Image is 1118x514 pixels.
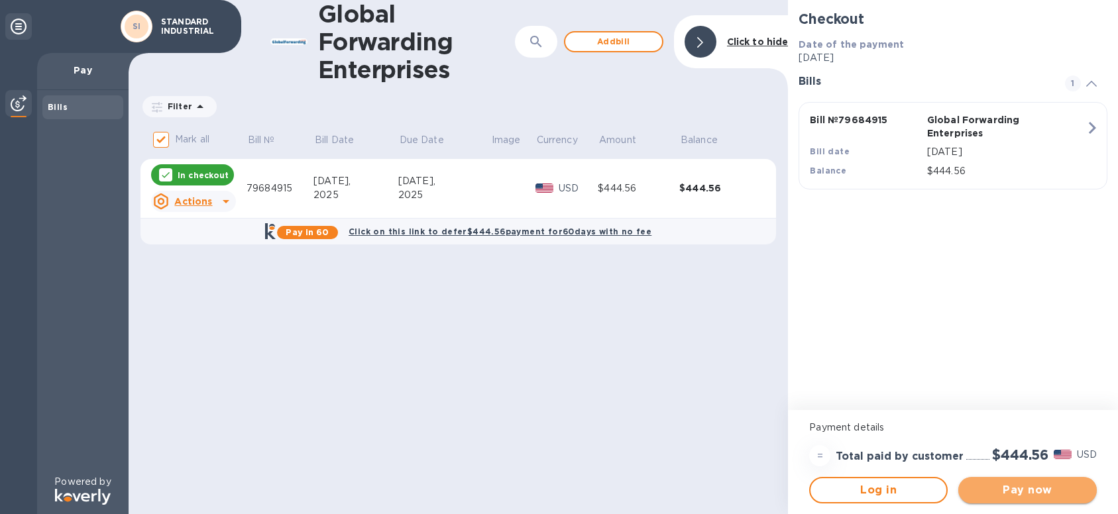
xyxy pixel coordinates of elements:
b: Pay in 60 [286,227,329,237]
div: [DATE], [398,174,490,188]
img: USD [1054,450,1072,459]
p: STANDARD INDUSTRIAL [161,17,227,36]
p: Payment details [809,421,1097,435]
button: Bill №79684915Global Forwarding EnterprisesBill date[DATE]Balance$444.56 [799,102,1107,189]
span: Due Date [400,133,461,147]
div: 79684915 [247,181,313,195]
p: Mark all [175,132,209,146]
span: Pay now [969,482,1086,498]
b: Bills [48,102,68,112]
p: Due Date [400,133,444,147]
h3: Bills [799,76,1049,88]
div: = [809,445,830,466]
span: Bill Date [315,133,371,147]
b: Balance [810,166,846,176]
p: USD [1077,448,1097,462]
button: Addbill [564,31,663,52]
span: Add bill [576,34,651,50]
div: 2025 [398,188,490,202]
p: Bill № [248,133,275,147]
h2: $444.56 [992,446,1048,463]
div: 2025 [313,188,398,202]
p: Bill № 79684915 [810,113,922,127]
u: Actions [174,196,212,207]
b: Bill date [810,146,850,156]
div: $444.56 [679,181,761,195]
p: Currency [537,133,578,147]
p: Image [492,133,521,147]
p: Global Forwarding Enterprises [927,113,1039,140]
p: [DATE] [799,51,1107,65]
span: Bill № [248,133,292,147]
span: 1 [1065,76,1081,91]
p: Balance [681,133,718,147]
p: Bill Date [315,133,354,147]
p: Amount [599,133,636,147]
p: [DATE] [927,145,1086,159]
span: Balance [681,133,735,147]
p: $444.56 [927,164,1086,178]
span: Amount [599,133,653,147]
div: $444.56 [598,181,679,195]
b: Click on this link to defer $444.56 payment for 60 days with no fee [349,227,651,236]
b: SI [133,21,141,31]
span: Log in [821,482,936,498]
p: Pay [48,64,118,77]
h2: Checkout [799,11,1107,27]
p: Filter [162,101,192,112]
img: USD [535,183,553,193]
button: Pay now [958,477,1097,503]
b: Date of the payment [799,39,904,50]
img: Logo [55,489,111,505]
p: USD [559,181,598,195]
p: Powered by [54,475,111,489]
b: Click to hide [727,36,789,47]
h3: Total paid by customer [836,450,964,463]
div: [DATE], [313,174,398,188]
button: Log in [809,477,948,503]
p: In checkout [178,170,229,181]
